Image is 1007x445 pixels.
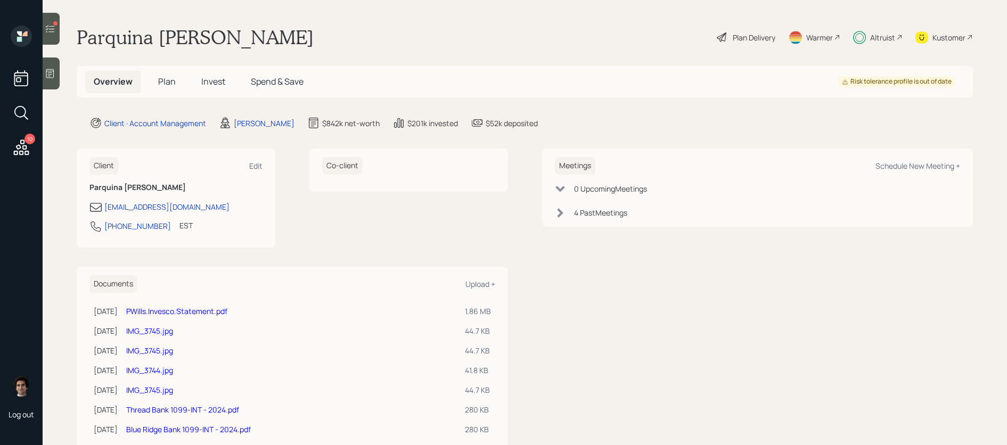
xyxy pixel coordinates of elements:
[94,424,118,435] div: [DATE]
[94,325,118,336] div: [DATE]
[9,409,34,419] div: Log out
[465,424,491,435] div: 280 KB
[24,134,35,144] div: 10
[104,220,171,232] div: [PHONE_NUMBER]
[322,118,380,129] div: $842k net-worth
[251,76,304,87] span: Spend & Save
[870,32,895,43] div: Altruist
[126,306,227,316] a: PWills.Invesco.Statement.pdf
[465,384,491,395] div: 44.7 KB
[89,157,118,175] h6: Client
[322,157,363,175] h6: Co-client
[465,345,491,356] div: 44.7 KB
[842,77,952,86] div: Risk tolerance profile is out of date
[234,118,294,129] div: [PERSON_NAME]
[733,32,775,43] div: Plan Delivery
[126,385,173,395] a: IMG_3745.jpg
[574,207,627,218] div: 4 Past Meeting s
[126,405,239,415] a: Thread Bank 1099-INT - 2024.pdf
[126,424,251,434] a: Blue Ridge Bank 1099-INT - 2024.pdf
[806,32,833,43] div: Warmer
[465,404,491,415] div: 280 KB
[875,161,960,171] div: Schedule New Meeting +
[465,279,495,289] div: Upload +
[94,76,133,87] span: Overview
[126,326,173,336] a: IMG_3745.jpg
[104,118,206,129] div: Client · Account Management
[89,275,137,293] h6: Documents
[94,345,118,356] div: [DATE]
[126,345,173,356] a: IMG_3745.jpg
[158,76,176,87] span: Plan
[77,26,314,49] h1: Parquina [PERSON_NAME]
[465,365,491,376] div: 41.8 KB
[407,118,458,129] div: $201k invested
[94,306,118,317] div: [DATE]
[104,201,230,212] div: [EMAIL_ADDRESS][DOMAIN_NAME]
[249,161,263,171] div: Edit
[94,365,118,376] div: [DATE]
[94,384,118,395] div: [DATE]
[932,32,965,43] div: Kustomer
[94,404,118,415] div: [DATE]
[555,157,595,175] h6: Meetings
[201,76,225,87] span: Invest
[465,306,491,317] div: 1.86 MB
[11,375,32,397] img: harrison-schaefer-headshot-2.png
[126,365,173,375] a: IMG_3744.jpg
[574,183,647,194] div: 0 Upcoming Meeting s
[179,220,193,231] div: EST
[465,325,491,336] div: 44.7 KB
[486,118,538,129] div: $52k deposited
[89,183,263,192] h6: Parquina [PERSON_NAME]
